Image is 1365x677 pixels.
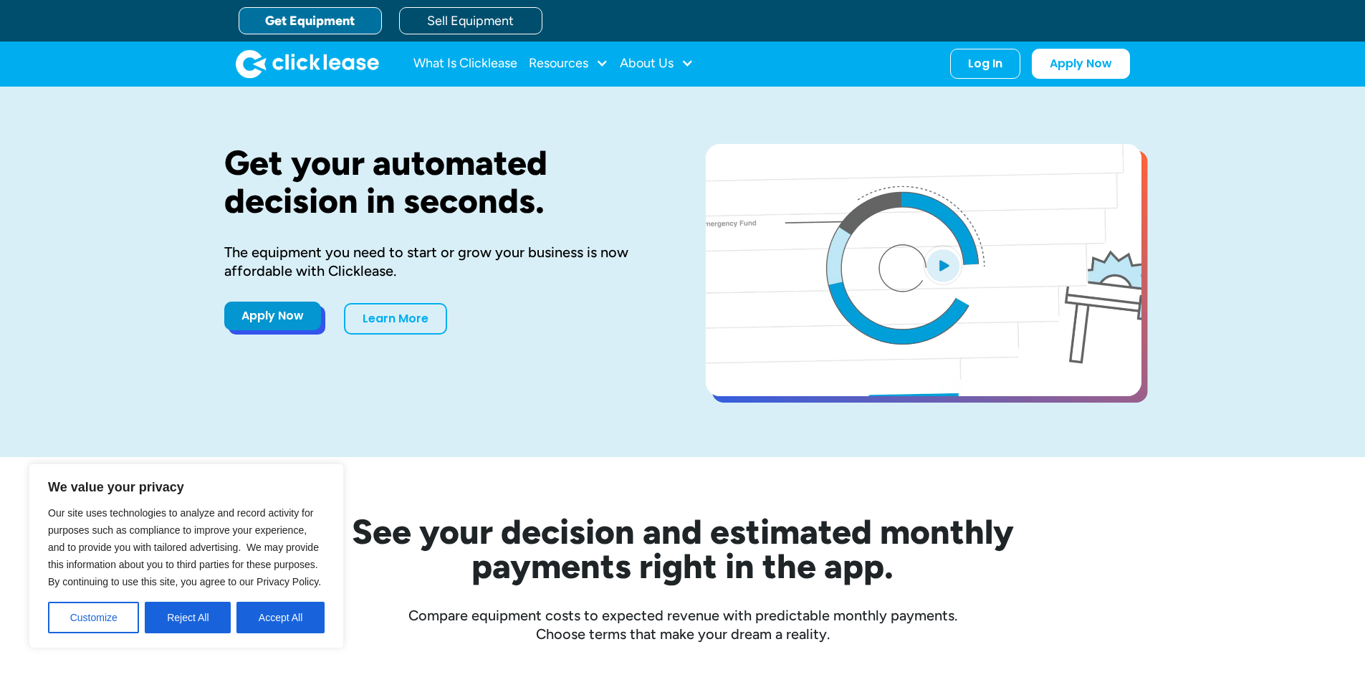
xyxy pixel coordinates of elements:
[224,302,321,330] a: Apply Now
[399,7,542,34] a: Sell Equipment
[236,49,379,78] a: home
[968,57,1002,71] div: Log In
[224,606,1141,643] div: Compare equipment costs to expected revenue with predictable monthly payments. Choose terms that ...
[924,245,962,285] img: Blue play button logo on a light blue circular background
[48,507,321,587] span: Our site uses technologies to analyze and record activity for purposes such as compliance to impr...
[224,243,660,280] div: The equipment you need to start or grow your business is now affordable with Clicklease.
[706,144,1141,396] a: open lightbox
[48,602,139,633] button: Customize
[1032,49,1130,79] a: Apply Now
[48,479,325,496] p: We value your privacy
[620,49,694,78] div: About Us
[239,7,382,34] a: Get Equipment
[344,303,447,335] a: Learn More
[236,602,325,633] button: Accept All
[282,514,1084,583] h2: See your decision and estimated monthly payments right in the app.
[29,464,344,648] div: We value your privacy
[145,602,231,633] button: Reject All
[413,49,517,78] a: What Is Clicklease
[224,144,660,220] h1: Get your automated decision in seconds.
[236,49,379,78] img: Clicklease logo
[529,49,608,78] div: Resources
